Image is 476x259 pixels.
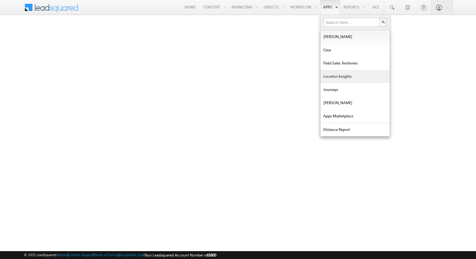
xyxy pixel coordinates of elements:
span: Your Leadsquared Account Number is [144,253,216,257]
a: Casa [320,43,390,57]
a: [PERSON_NAME] [320,30,390,43]
a: Acceptable Use [120,253,144,257]
a: Distance Report [320,123,390,136]
input: Search here... [324,18,380,27]
a: About [58,253,67,257]
span: 63800 [207,253,216,257]
img: Search [382,20,385,24]
a: Apps Marketplace [320,110,390,123]
a: Journeys [320,83,390,96]
a: Contact Support [68,253,93,257]
a: Terms of Service [94,253,119,257]
a: [PERSON_NAME] [320,96,390,110]
a: Location Insights [320,70,390,83]
span: © 2025 LeadSquared | | | | | [24,252,216,258]
a: Field Sales Territories [320,57,390,70]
